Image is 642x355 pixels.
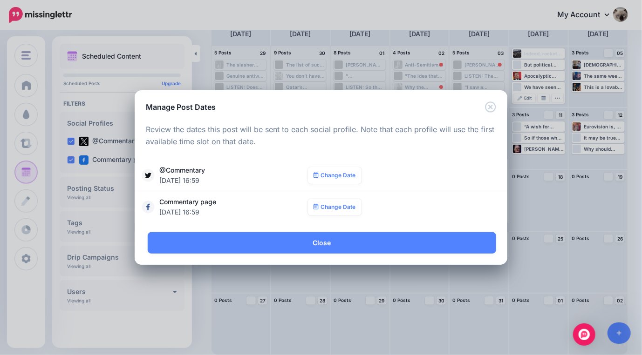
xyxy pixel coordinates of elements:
span: [DATE] 16:59 [159,207,303,217]
a: Close [148,232,496,254]
a: Change Date [308,167,362,184]
span: [DATE] 16:59 [159,175,303,186]
div: Open Intercom Messenger [573,323,595,346]
button: Close [485,101,496,113]
a: Change Date [308,199,362,215]
p: Review the dates this post will be sent to each social profile. Note that each profile will use t... [146,124,496,148]
span: Commentary page [159,197,308,217]
h5: Manage Post Dates [146,101,216,113]
span: @Commentary [159,165,308,186]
